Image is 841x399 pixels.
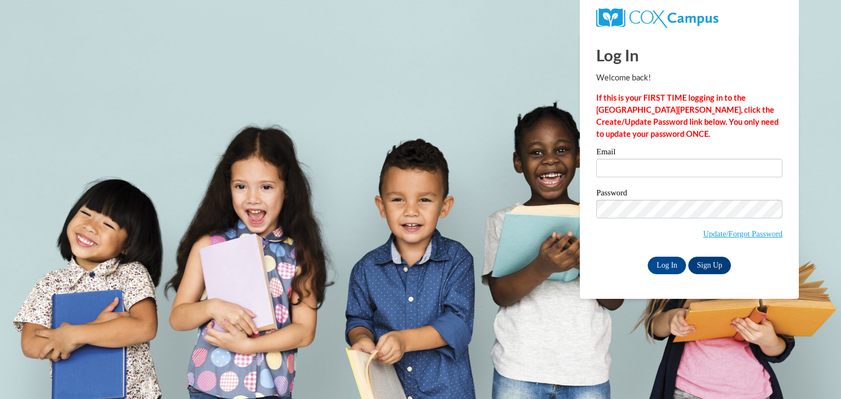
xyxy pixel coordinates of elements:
[596,189,782,200] label: Password
[688,257,731,274] a: Sign Up
[596,72,782,84] p: Welcome back!
[596,44,782,66] h1: Log In
[596,8,718,28] img: COX Campus
[703,229,782,238] a: Update/Forgot Password
[596,148,782,159] label: Email
[596,13,718,22] a: COX Campus
[596,93,779,138] strong: If this is your FIRST TIME logging in to the [GEOGRAPHIC_DATA][PERSON_NAME], click the Create/Upd...
[648,257,686,274] input: Log In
